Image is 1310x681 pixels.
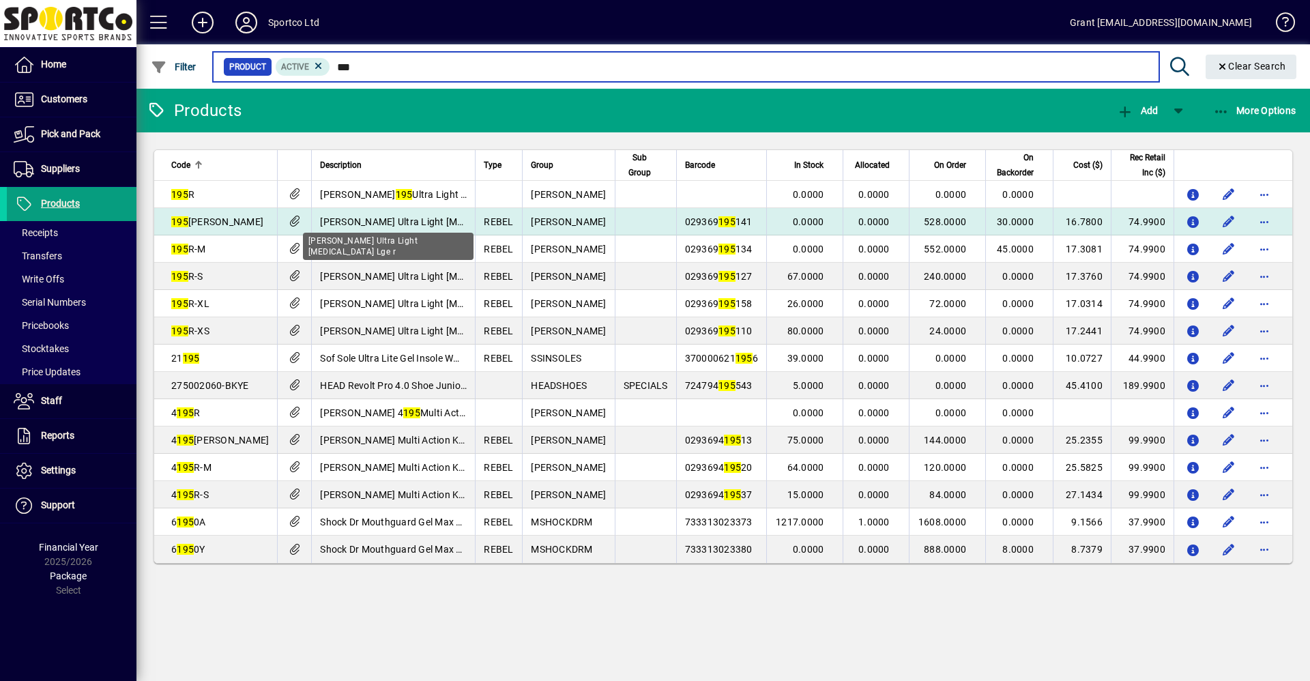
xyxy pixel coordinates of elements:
span: [PERSON_NAME] Ultra Light [MEDICAL_DATA] X Lg r [320,298,549,309]
span: [PERSON_NAME] Ultra Light [MEDICAL_DATA] Lge r [320,216,545,227]
button: More Options [1210,98,1300,123]
span: 5.0000 [793,380,824,391]
span: 0.0000 [1002,353,1034,364]
span: 0.0000 [793,244,824,255]
td: 189.9900 [1111,372,1174,399]
a: Staff [7,384,136,418]
span: 4 R-S [171,489,209,500]
td: 27.1434 [1053,481,1111,508]
button: Edit [1218,211,1240,233]
em: 195 [718,271,736,282]
span: R-XS [171,325,209,336]
span: [PERSON_NAME] [171,216,263,227]
button: More options [1253,211,1275,233]
span: [PERSON_NAME] Multi Action Knee Wrap Large r [320,435,533,446]
span: [PERSON_NAME] [531,489,606,500]
span: On Order [934,158,966,173]
span: 6 0A [171,517,206,527]
span: 0.0000 [1002,380,1034,391]
span: 275002060-BKYE [171,380,249,391]
span: REBEL [484,517,513,527]
div: Barcode [685,158,758,173]
span: Home [41,59,66,70]
span: 0.0000 [793,189,824,200]
span: 4 R [171,407,200,418]
span: 84.0000 [929,489,966,500]
span: 21 [171,353,199,364]
button: More options [1253,265,1275,287]
span: 733313023380 [685,544,753,555]
span: Add [1117,105,1158,116]
span: 0.0000 [1002,462,1034,473]
button: More options [1253,375,1275,396]
span: 6 0Y [171,544,205,555]
div: Grant [EMAIL_ADDRESS][DOMAIN_NAME] [1070,12,1252,33]
span: Barcode [685,158,715,173]
span: Products [41,198,80,209]
td: 17.2441 [1053,317,1111,345]
em: 195 [718,216,736,227]
span: Allocated [855,158,890,173]
span: 1608.0000 [918,517,966,527]
em: 195 [171,298,188,309]
em: 195 [171,271,188,282]
button: Add [1113,98,1161,123]
span: Product [229,60,266,74]
em: 195 [718,325,736,336]
span: REBEL [484,325,513,336]
span: 029369 158 [685,298,753,309]
a: Pricebooks [7,314,136,337]
span: SPECIALS [624,380,668,391]
a: Pick and Pack [7,117,136,151]
span: REBEL [484,435,513,446]
button: More options [1253,429,1275,451]
em: 195 [171,216,188,227]
span: 0.0000 [935,353,967,364]
button: Edit [1218,320,1240,342]
span: 0.0000 [935,189,967,200]
a: Customers [7,83,136,117]
button: Filter [147,55,200,79]
span: REBEL [484,216,513,227]
td: 8.7379 [1053,536,1111,563]
div: Group [531,158,606,173]
em: 195 [724,462,741,473]
span: [PERSON_NAME] [531,189,606,200]
span: 724794 543 [685,380,753,391]
span: R-XL [171,298,209,309]
span: 0293694 20 [685,462,753,473]
span: 120.0000 [924,462,966,473]
span: Transfers [14,250,62,261]
span: Shock Dr Mouthguard Gel Max Youth s/less wht/clr r [320,544,551,555]
span: 0.0000 [858,462,890,473]
span: 0.0000 [858,544,890,555]
td: 74.9900 [1111,290,1174,317]
a: Serial Numbers [7,291,136,314]
span: Group [531,158,553,173]
td: 25.5825 [1053,454,1111,481]
button: Edit [1218,293,1240,315]
span: Receipts [14,227,58,238]
div: Description [320,158,467,173]
span: 552.0000 [924,244,966,255]
span: 0.0000 [793,407,824,418]
em: 195 [718,244,736,255]
span: 0.0000 [858,271,890,282]
span: Description [320,158,362,173]
button: Profile [224,10,268,35]
span: 370000621 6 [685,353,758,364]
td: 99.9900 [1111,454,1174,481]
td: 44.9900 [1111,345,1174,372]
td: 74.9900 [1111,317,1174,345]
span: Clear Search [1217,61,1286,72]
a: Transfers [7,244,136,267]
a: Stocktakes [7,337,136,360]
div: Sportco Ltd [268,12,319,33]
span: [PERSON_NAME] Ultra Light [MEDICAL_DATA] Sml r [320,271,545,282]
span: Filter [151,61,196,72]
div: On Order [918,158,979,173]
span: 733313023373 [685,517,753,527]
a: Knowledge Base [1266,3,1293,47]
span: [PERSON_NAME] [531,216,606,227]
span: 528.0000 [924,216,966,227]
